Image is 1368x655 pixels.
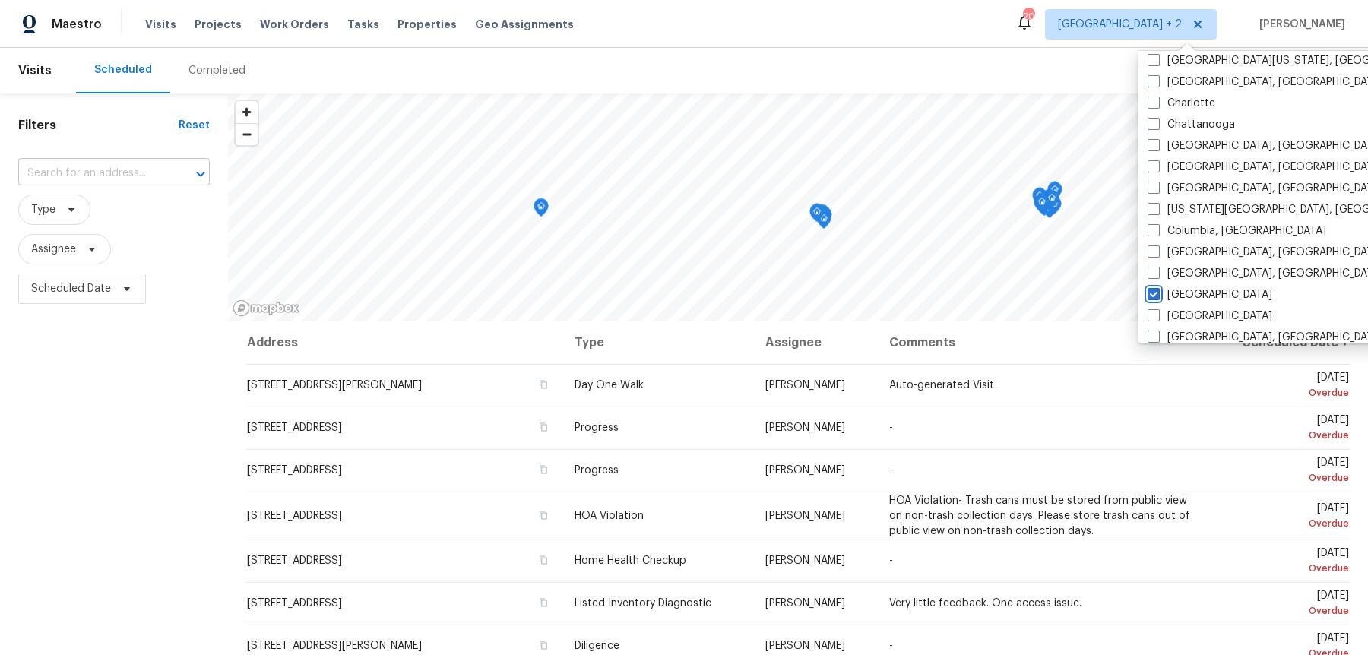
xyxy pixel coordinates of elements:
span: Work Orders [260,17,329,32]
label: [GEOGRAPHIC_DATA] [1148,309,1272,324]
th: Address [246,321,562,364]
span: [STREET_ADDRESS] [247,555,342,566]
span: [DATE] [1221,590,1349,619]
span: Very little feedback. One access issue. [889,598,1081,609]
th: Comments [877,321,1208,364]
div: Overdue [1221,385,1349,400]
button: Copy Address [537,553,550,567]
span: Assignee [31,242,76,257]
th: Scheduled Date ↑ [1208,321,1350,364]
span: [STREET_ADDRESS][PERSON_NAME] [247,380,422,391]
span: Progress [575,465,619,476]
div: Map marker [1044,190,1059,214]
span: Home Health Checkup [575,555,686,566]
span: [GEOGRAPHIC_DATA] + 2 [1058,17,1182,32]
button: Open [190,163,211,185]
span: [PERSON_NAME] [765,465,845,476]
span: Properties [397,17,457,32]
div: Map marker [809,204,825,227]
button: Copy Address [537,378,550,391]
h1: Filters [18,118,179,133]
div: Overdue [1221,603,1349,619]
th: Assignee [753,321,877,364]
span: Zoom out [236,124,258,145]
div: Scheduled [94,62,152,78]
div: Map marker [1034,194,1050,217]
canvas: Map [228,93,1368,321]
button: Zoom in [236,101,258,123]
span: Geo Assignments [475,17,574,32]
label: Charlotte [1148,96,1215,111]
div: 203 [1023,9,1034,24]
label: [GEOGRAPHIC_DATA] [1148,287,1272,302]
div: Map marker [1047,182,1062,205]
span: Visits [18,54,52,87]
span: Auto-generated Visit [889,380,994,391]
span: [PERSON_NAME] [765,598,845,609]
span: Maestro [52,17,102,32]
span: Scheduled Date [31,281,111,296]
span: [STREET_ADDRESS] [247,598,342,609]
span: [DATE] [1221,415,1349,443]
span: HOA Violation- Trash cans must be stored from public view on non-trash collection days. Please st... [889,495,1190,536]
span: [STREET_ADDRESS] [247,422,342,433]
a: Mapbox homepage [233,299,299,317]
button: Copy Address [537,596,550,609]
span: [PERSON_NAME] [765,641,845,651]
div: Completed [188,63,245,78]
span: - [889,422,893,433]
span: [STREET_ADDRESS] [247,511,342,521]
span: - [889,641,893,651]
span: [STREET_ADDRESS] [247,465,342,476]
div: Overdue [1221,470,1349,486]
div: Map marker [534,198,549,222]
div: Map marker [1039,191,1054,214]
button: Copy Address [537,508,550,522]
span: [PERSON_NAME] [765,511,845,521]
span: [DATE] [1221,457,1349,486]
span: [DATE] [1221,372,1349,400]
div: Map marker [1040,191,1055,215]
span: Visits [145,17,176,32]
span: Diligence [575,641,619,651]
div: Map marker [1032,188,1047,211]
span: [DATE] [1221,503,1349,531]
span: Day One Walk [575,380,644,391]
span: [PERSON_NAME] [765,380,845,391]
span: Type [31,202,55,217]
label: Chattanooga [1148,117,1235,132]
div: Overdue [1221,516,1349,531]
span: [STREET_ADDRESS][PERSON_NAME] [247,641,422,651]
div: Overdue [1221,428,1349,443]
span: [PERSON_NAME] [1253,17,1345,32]
button: Copy Address [537,420,550,434]
span: HOA Violation [575,511,644,521]
th: Type [562,321,754,364]
button: Zoom out [236,123,258,145]
button: Copy Address [537,638,550,652]
span: Projects [195,17,242,32]
div: Map marker [817,207,832,230]
label: Columbia, [GEOGRAPHIC_DATA] [1148,223,1326,239]
span: Listed Inventory Diagnostic [575,598,711,609]
span: [DATE] [1221,548,1349,576]
div: Map marker [1038,193,1053,217]
span: [PERSON_NAME] [765,422,845,433]
span: Tasks [347,19,379,30]
input: Search for an address... [18,162,167,185]
span: [PERSON_NAME] [765,555,845,566]
span: - [889,555,893,566]
span: Progress [575,422,619,433]
span: - [889,465,893,476]
button: Copy Address [537,463,550,476]
div: Reset [179,118,210,133]
div: Overdue [1221,561,1349,576]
